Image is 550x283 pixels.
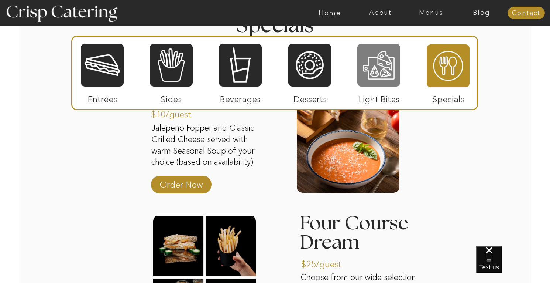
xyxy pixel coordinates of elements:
p: Jalepeño Popper and Classic Grilled Cheese served with warm Seasonal Soup of your choice (based o... [151,122,262,172]
a: About [355,9,406,17]
p: Specials [423,87,472,108]
p: Entrées [78,87,127,108]
p: Light Bites [354,87,403,108]
a: Order Now [157,172,206,193]
h2: Specials [223,15,327,30]
h3: Four Course Dream [300,214,412,253]
p: $10/guest [151,102,200,123]
p: Beverages [216,87,265,108]
a: Contact [508,10,545,17]
a: Home [305,9,355,17]
a: Blog [456,9,507,17]
p: Sides [147,87,196,108]
a: Menus [406,9,456,17]
p: $25/guest [301,252,350,273]
iframe: podium webchat widget bubble [476,246,550,283]
p: Desserts [285,87,334,108]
